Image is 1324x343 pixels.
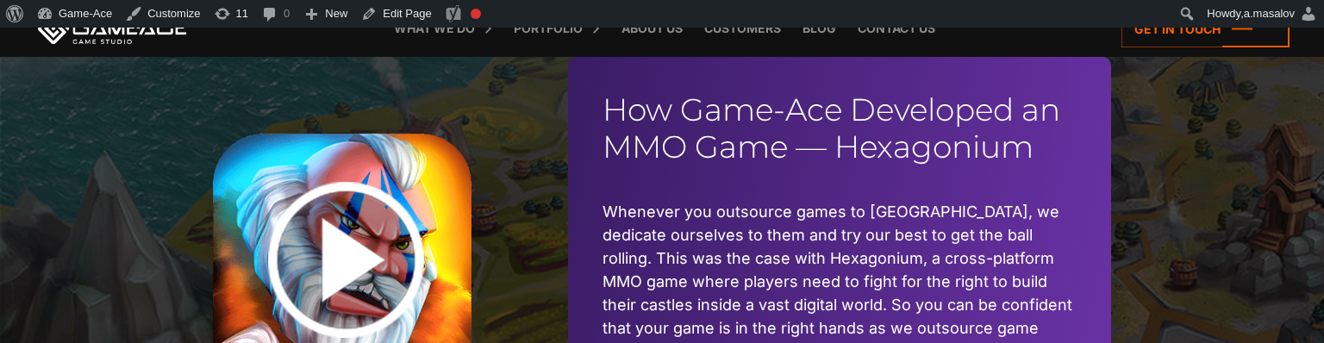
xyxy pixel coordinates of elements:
[1121,10,1290,47] a: Get in touch
[471,9,481,19] div: Focus keyphrase not set
[1244,7,1295,20] span: a.masalov
[603,91,1077,165] h2: How Game-Ace Developed an MMO Game — Hexagonium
